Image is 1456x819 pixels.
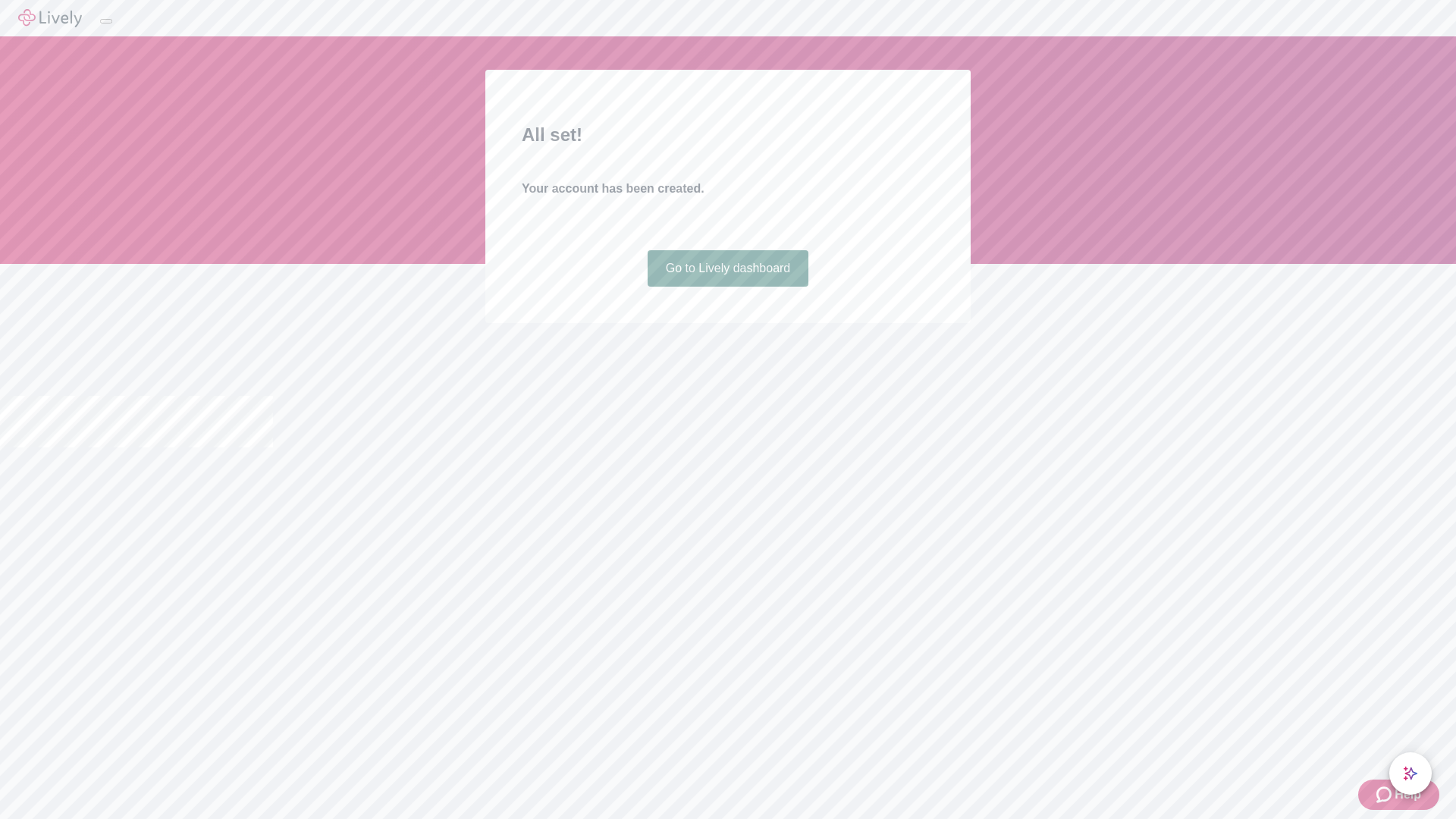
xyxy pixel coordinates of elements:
[648,250,809,287] a: Go to Lively dashboard
[1376,786,1395,804] svg: Zendesk support icon
[1403,766,1418,781] svg: Lively AI Assistant
[1358,780,1439,810] button: Zendesk support iconHelp
[1389,752,1432,795] button: chat
[522,121,934,149] h2: All set!
[1395,786,1421,804] span: Help
[100,19,112,24] button: Log out
[522,180,934,198] h4: Your account has been created.
[18,9,82,27] img: Lively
